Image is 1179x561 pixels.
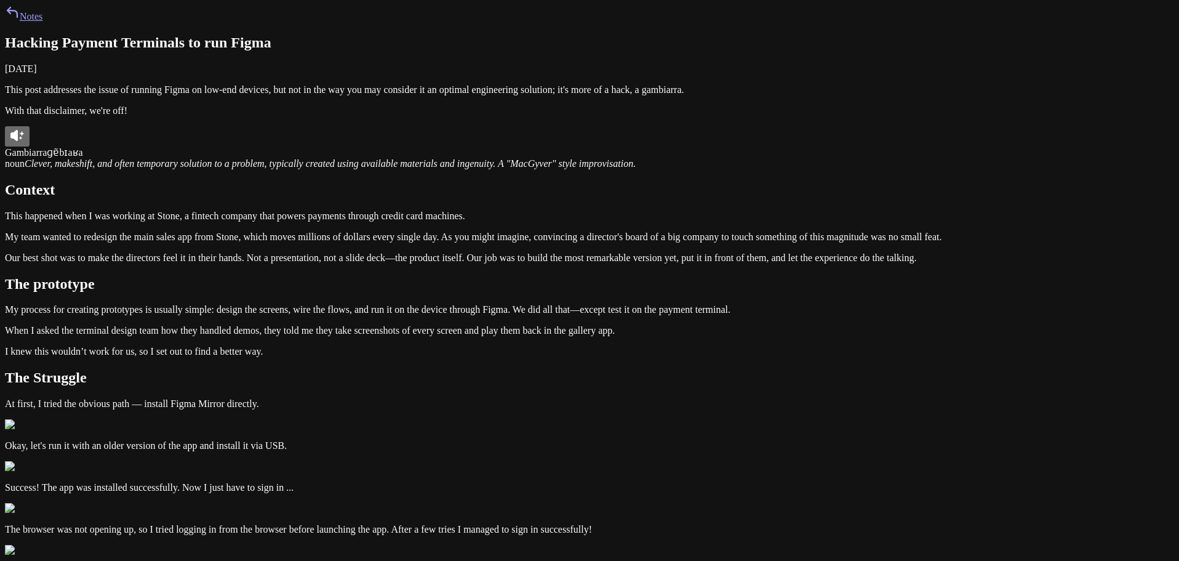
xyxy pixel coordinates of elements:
[5,84,1174,95] p: This post addresses the issue of running Figma on low-end devices, but not in the way you may con...
[5,369,1174,386] h2: The Struggle
[5,346,1174,357] p: I knew this wouldn’t work for us, so I set out to find a better way.
[5,34,1174,51] h1: Hacking Payment Terminals to run Figma
[5,419,39,430] img: Image
[5,211,1174,222] p: This happened when I was working at Stone, a fintech company that powers payments through credit ...
[5,545,39,556] img: Image
[5,11,42,22] a: Notes
[5,304,1174,315] p: My process for creating prototypes is usually simple: design the screens, wire the flows, and run...
[5,158,25,169] span: noun
[5,461,39,472] img: Image
[5,325,1174,336] p: When I asked the terminal design team how they handled demos, they told me they take screenshots ...
[25,158,636,169] em: Clever, makeshift, and often temporary solution to a problem, typically created using available m...
[5,524,1174,535] p: The browser was not opening up, so I tried logging in from the browser before launching the app. ...
[5,147,47,158] span: Gambiarra
[5,503,39,514] img: Image
[5,440,1174,451] p: Okay, let's run it with an older version of the app and install it via USB.
[5,232,1174,243] p: My team wanted to redesign the main sales app from Stone, which moves millions of dollars every s...
[5,252,1174,264] p: Our best shot was to make the directors feel it in their hands. Not a presentation, not a slide d...
[47,147,82,158] span: ɡɐ̃bɪaʁa
[5,276,1174,293] h2: The prototype
[5,182,1174,198] h2: Context
[5,482,1174,493] p: Success! The app was installed successfully. Now I just have to sign in ...
[5,398,1174,410] p: At first, I tried the obvious path — install Figma Mirror directly.
[5,63,37,74] time: [DATE]
[5,105,1174,116] p: With that disclaimer, we're off!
